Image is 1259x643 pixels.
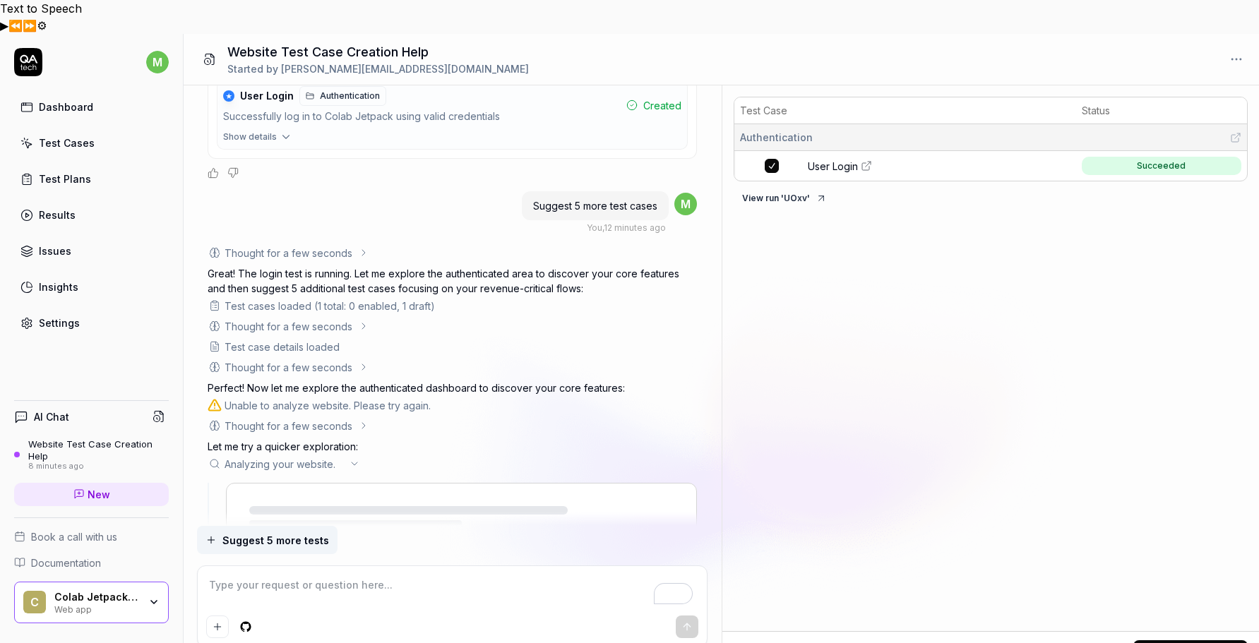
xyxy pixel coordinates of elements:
[14,582,169,624] button: CColab Jetpack LLCWeb app
[225,339,340,354] div: Test case details loaded
[206,615,229,638] button: Add attachment
[14,129,169,157] a: Test Cases
[37,17,47,34] button: Settings
[808,159,1073,174] a: User Login
[54,603,139,614] div: Web app
[208,439,697,454] p: Let me try a quicker exploration:
[225,398,431,413] div: Unable to analyze website. Please try again.
[39,208,76,222] div: Results
[533,200,657,212] span: Suggest 5 more test cases
[808,159,858,174] span: User Login
[146,51,169,73] span: m
[222,533,329,548] span: Suggest 5 more tests
[28,438,169,462] div: Website Test Case Creation Help
[39,100,93,114] div: Dashboard
[240,90,294,102] span: User Login
[28,462,169,471] div: 8 minutes ago
[208,380,697,395] p: Perfect! Now let me explore the authenticated dashboard to discover your core features:
[227,42,529,61] h1: Website Test Case Creation Help
[674,193,697,215] span: m
[14,273,169,301] a: Insights
[39,136,95,150] div: Test Cases
[223,109,621,125] div: Successfully log in to Colab Jetpack using valid credentials
[643,98,681,113] span: Created
[320,90,380,102] span: Authentication
[14,438,169,471] a: Website Test Case Creation Help8 minutes ago
[225,457,343,471] span: Analyzing your website
[299,86,386,106] a: Authentication
[34,409,69,424] h4: AI Chat
[31,555,101,570] span: Documentation
[208,266,697,296] p: Great! The login test is running. Let me explore the authenticated area to discover your core fea...
[23,591,46,613] span: C
[146,48,169,76] button: m
[14,201,169,229] a: Results
[8,17,23,34] button: Previous
[39,172,91,186] div: Test Plans
[734,187,835,210] button: View run 'UOxv'
[225,246,352,260] div: Thought for a few seconds
[31,529,117,544] span: Book a call with us
[281,63,529,75] span: [PERSON_NAME][EMAIL_ADDRESS][DOMAIN_NAME]
[223,131,277,143] span: Show details
[217,80,687,131] button: ★User LoginAuthenticationSuccessfully log in to Colab Jetpack using valid credentialsCreated
[39,244,71,258] div: Issues
[14,529,169,544] a: Book a call with us
[1076,97,1247,124] th: Status
[14,93,169,121] a: Dashboard
[225,360,352,375] div: Thought for a few seconds
[227,167,239,179] button: Negative feedback
[1137,160,1186,172] div: Succeeded
[197,526,338,554] button: Suggest 5 more tests
[23,17,37,34] button: Forward
[587,222,602,233] span: You
[54,591,139,603] div: Colab Jetpack LLC
[14,483,169,506] a: New
[39,280,78,294] div: Insights
[14,165,169,193] a: Test Plans
[217,131,687,149] button: Show details
[225,419,352,433] div: Thought for a few seconds
[14,237,169,265] a: Issues
[225,299,435,313] div: Test cases loaded (1 total: 0 enabled, 1 draft)
[39,316,80,330] div: Settings
[587,222,666,234] div: , 12 minutes ago
[227,61,529,76] div: Started by
[88,487,110,502] span: New
[208,167,219,179] button: Positive feedback
[740,130,813,145] span: Authentication
[14,309,169,337] a: Settings
[223,90,234,102] div: ★
[225,319,352,334] div: Thought for a few seconds
[206,575,698,610] textarea: To enrich screen reader interactions, please activate Accessibility in Grammarly extension settings
[333,457,343,471] span: .
[734,97,1076,124] th: Test Case
[14,555,169,570] a: Documentation
[734,190,835,204] a: View run 'UOxv'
